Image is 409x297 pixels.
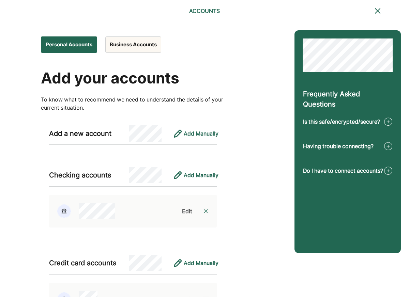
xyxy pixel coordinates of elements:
[49,128,129,139] div: Add a new account
[303,142,374,150] div: Having trouble connecting?
[303,118,380,126] div: Is this safe/encrypted/secure?
[303,167,383,175] div: Do I have to connect accounts?
[182,207,192,215] div: Edit
[303,89,392,109] div: Frequently Asked Questions
[49,258,129,268] div: Credit card accounts
[184,171,218,179] div: Add Manually
[146,7,263,15] div: ACCOUNTS
[41,69,225,87] div: Add your accounts
[184,259,218,267] div: Add Manually
[41,36,97,53] button: Personal Accounts
[49,170,129,180] div: Checking accounts
[184,129,218,138] div: Add Manually
[41,95,225,112] div: To know what to recommend we need to understand the details of your current situation.
[105,36,161,53] button: Business Accounts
